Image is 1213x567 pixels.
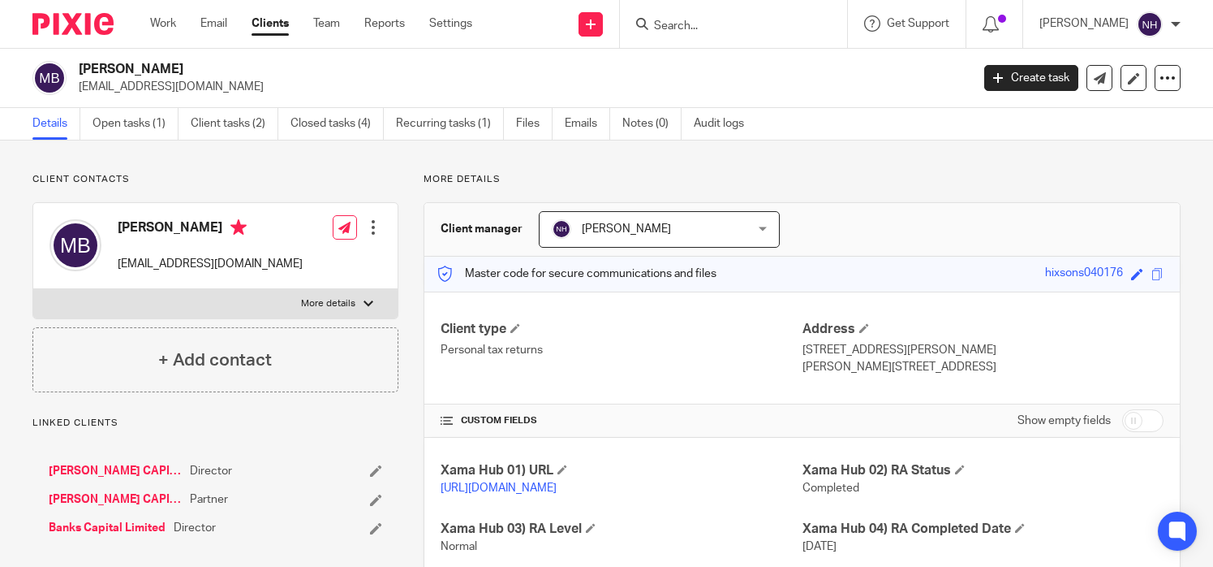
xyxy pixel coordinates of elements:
[429,15,472,32] a: Settings
[441,483,557,494] a: [URL][DOMAIN_NAME]
[79,79,960,95] p: [EMAIL_ADDRESS][DOMAIN_NAME]
[441,521,802,538] h4: Xama Hub 03) RA Level
[441,541,477,552] span: Normal
[552,219,571,239] img: svg%3E
[190,463,232,479] span: Director
[441,221,523,237] h3: Client manager
[364,15,405,32] a: Reports
[802,541,837,552] span: [DATE]
[441,342,802,358] p: Personal tax returns
[441,414,802,427] h4: CUSTOM FIELDS
[424,173,1181,186] p: More details
[32,13,114,35] img: Pixie
[301,297,355,310] p: More details
[158,348,272,373] h4: + Add contact
[441,462,802,479] h4: Xama Hub 01) URL
[49,463,182,479] a: [PERSON_NAME] CAPITAL LIMITED
[802,359,1164,375] p: [PERSON_NAME][STREET_ADDRESS]
[565,108,610,140] a: Emails
[437,266,716,282] p: Master code for secure communications and files
[200,15,227,32] a: Email
[79,61,784,78] h2: [PERSON_NAME]
[252,15,289,32] a: Clients
[118,219,303,240] h4: [PERSON_NAME]
[802,321,1164,338] h4: Address
[190,491,228,508] span: Partner
[313,15,340,32] a: Team
[441,321,802,338] h4: Client type
[1137,11,1163,37] img: svg%3E
[150,15,176,32] a: Work
[1039,15,1129,32] p: [PERSON_NAME]
[622,108,682,140] a: Notes (0)
[118,256,303,272] p: [EMAIL_ADDRESS][DOMAIN_NAME]
[191,108,278,140] a: Client tasks (2)
[32,417,398,430] p: Linked clients
[174,520,216,536] span: Director
[802,342,1164,358] p: [STREET_ADDRESS][PERSON_NAME]
[49,491,182,508] a: [PERSON_NAME] CAPITAL LIMITED PARTNERSHIP
[1045,265,1123,283] div: hixsons040176
[582,223,671,235] span: [PERSON_NAME]
[290,108,384,140] a: Closed tasks (4)
[516,108,553,140] a: Files
[1017,413,1111,429] label: Show empty fields
[887,18,949,29] span: Get Support
[49,520,166,536] a: Banks Capital Limited
[652,19,798,34] input: Search
[92,108,179,140] a: Open tasks (1)
[802,521,1164,538] h4: Xama Hub 04) RA Completed Date
[396,108,504,140] a: Recurring tasks (1)
[49,219,101,271] img: svg%3E
[32,61,67,95] img: svg%3E
[802,462,1164,479] h4: Xama Hub 02) RA Status
[984,65,1078,91] a: Create task
[694,108,756,140] a: Audit logs
[32,173,398,186] p: Client contacts
[802,483,859,494] span: Completed
[32,108,80,140] a: Details
[230,219,247,236] i: Primary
